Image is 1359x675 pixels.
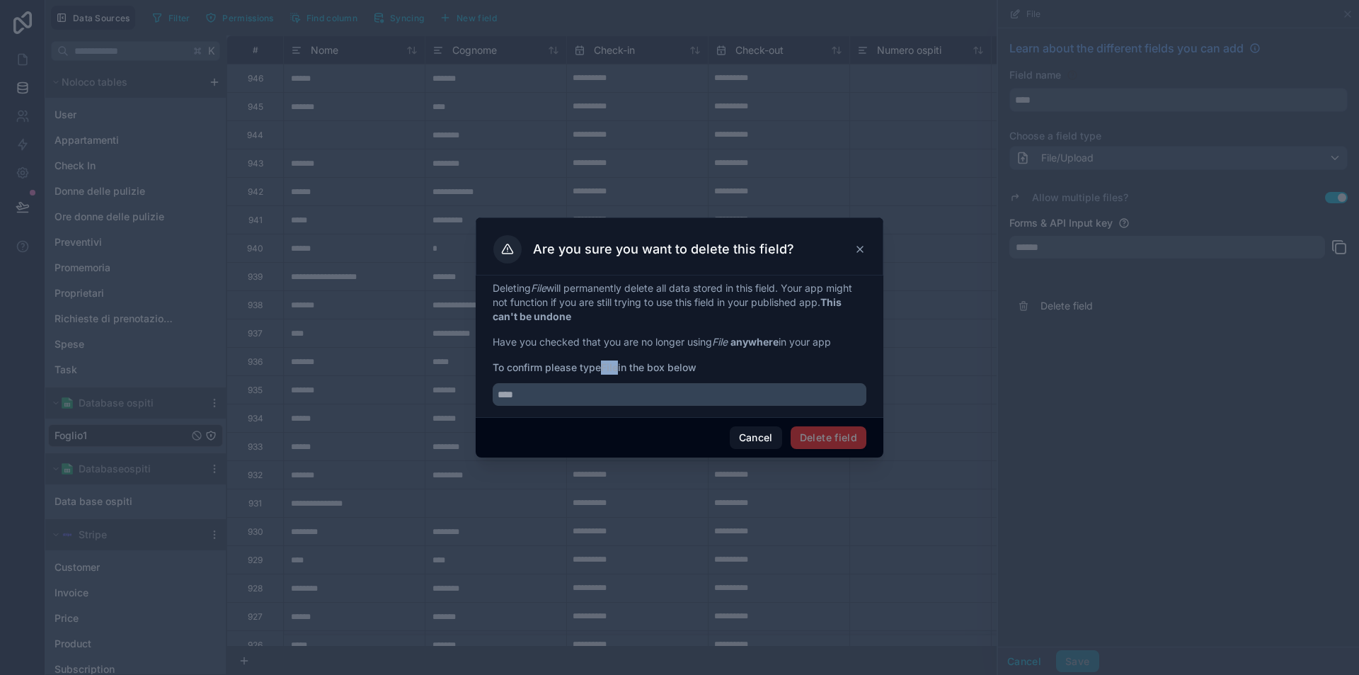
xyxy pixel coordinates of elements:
[730,336,779,348] strong: anywhere
[601,361,618,373] strong: File
[493,281,866,324] p: Deleting will permanently delete all data stored in this field. Your app might not function if yo...
[493,361,866,375] span: To confirm please type in the box below
[730,426,782,449] button: Cancel
[531,282,546,294] em: File
[712,336,728,348] em: File
[533,241,794,258] h3: Are you sure you want to delete this field?
[493,335,866,349] p: Have you checked that you are no longer using in your app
